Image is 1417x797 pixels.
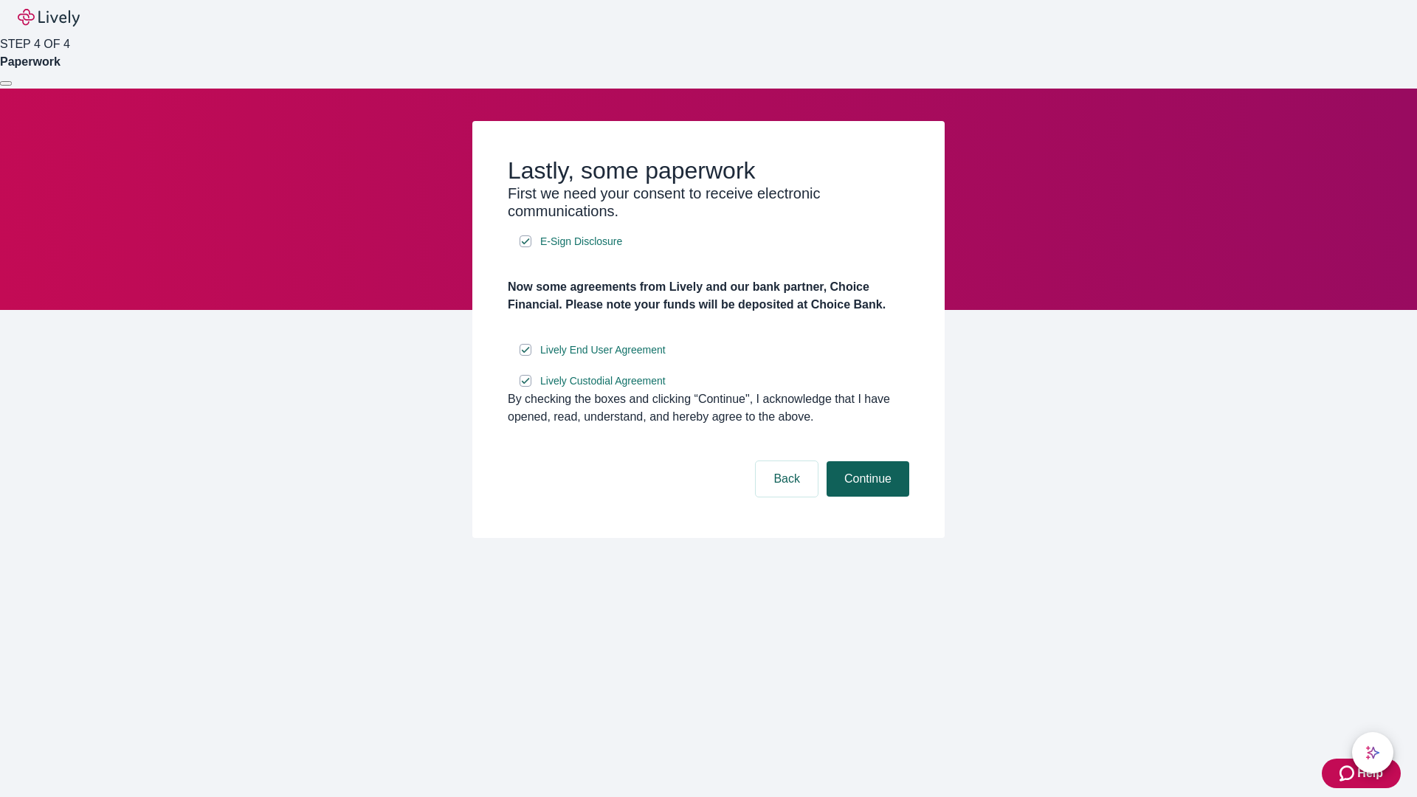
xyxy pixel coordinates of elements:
[1340,765,1357,782] svg: Zendesk support icon
[18,9,80,27] img: Lively
[1365,745,1380,760] svg: Lively AI Assistant
[540,234,622,249] span: E-Sign Disclosure
[756,461,818,497] button: Back
[1322,759,1401,788] button: Zendesk support iconHelp
[540,373,666,389] span: Lively Custodial Agreement
[537,232,625,251] a: e-sign disclosure document
[508,184,909,220] h3: First we need your consent to receive electronic communications.
[1352,732,1393,773] button: chat
[508,278,909,314] h4: Now some agreements from Lively and our bank partner, Choice Financial. Please note your funds wi...
[508,390,909,426] div: By checking the boxes and clicking “Continue", I acknowledge that I have opened, read, understand...
[1357,765,1383,782] span: Help
[540,342,666,358] span: Lively End User Agreement
[827,461,909,497] button: Continue
[537,341,669,359] a: e-sign disclosure document
[508,156,909,184] h2: Lastly, some paperwork
[537,372,669,390] a: e-sign disclosure document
